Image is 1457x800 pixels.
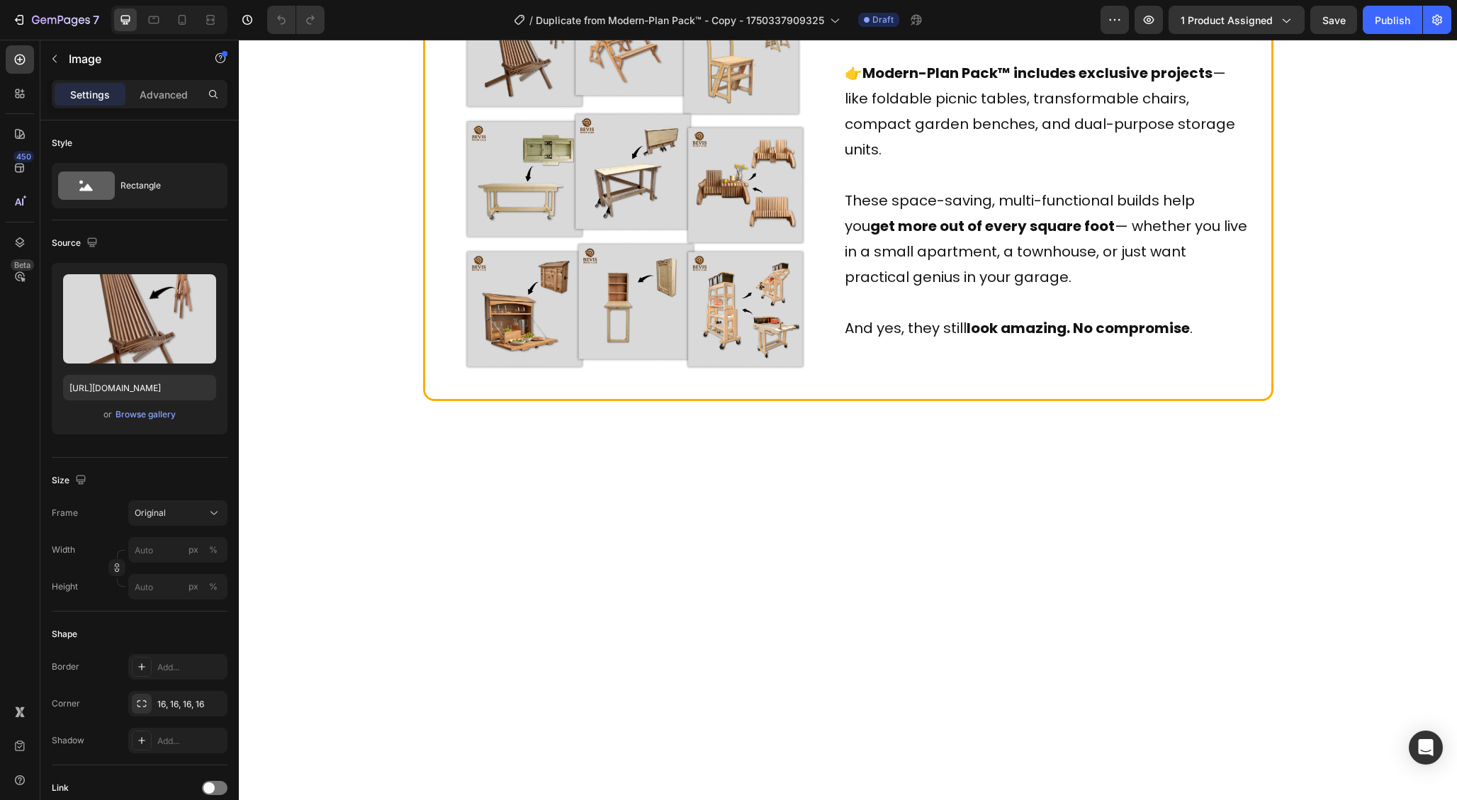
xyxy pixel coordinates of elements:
span: / [529,13,533,28]
button: Original [128,500,227,526]
p: Image [69,50,189,67]
p: These space-saving, multi-functional builds help you — whether you live in a small apartment, a t... [606,148,1008,250]
div: 16, 16, 16, 16 [157,698,224,711]
button: % [185,578,202,595]
button: Browse gallery [115,407,176,422]
div: Link [52,782,69,794]
p: 👉 — like foldable picnic tables, transformable chairs, compact garden benches, and dual-purpose s... [606,21,1008,123]
input: px% [128,574,227,599]
button: 7 [6,6,106,34]
button: Publish [1363,6,1422,34]
div: Corner [52,697,80,710]
div: % [209,543,218,556]
p: 7 [93,11,99,28]
label: Height [52,580,78,593]
button: px [205,541,222,558]
div: Open Intercom Messenger [1409,731,1443,765]
div: Rectangle [120,169,207,202]
div: Publish [1375,13,1410,28]
span: Duplicate from Modern-Plan Pack™ - Copy - 1750337909325 [536,13,824,28]
input: px% [128,537,227,563]
button: % [185,541,202,558]
input: https://example.com/image.jpg [63,375,216,400]
span: 1 product assigned [1181,13,1273,28]
button: 1 product assigned [1169,6,1305,34]
div: 450 [13,151,34,162]
p: Advanced [140,87,188,102]
div: Style [52,137,72,150]
span: Save [1322,14,1346,26]
button: Save [1310,6,1357,34]
div: Browse gallery [116,408,176,421]
div: px [189,543,198,556]
strong: get more out of every square foot [631,176,876,196]
span: Draft [872,13,894,26]
div: Border [52,660,79,673]
div: Undo/Redo [267,6,325,34]
button: px [205,578,222,595]
p: Settings [70,87,110,102]
div: Shape [52,628,77,641]
div: Source [52,234,101,253]
img: preview-image [63,274,216,364]
span: or [103,406,112,423]
div: Size [52,471,89,490]
strong: look amazing. No compromise [728,278,951,298]
iframe: Design area [239,40,1457,800]
div: Add... [157,735,224,748]
label: Frame [52,507,78,519]
div: % [209,580,218,593]
div: Add... [157,661,224,674]
span: Original [135,507,166,519]
div: px [189,580,198,593]
strong: Modern-Plan Pack™ includes exclusive projects [624,23,974,43]
div: Beta [11,259,34,271]
label: Width [52,543,75,556]
div: Shadow [52,734,84,747]
p: And yes, they still . [606,276,1008,301]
